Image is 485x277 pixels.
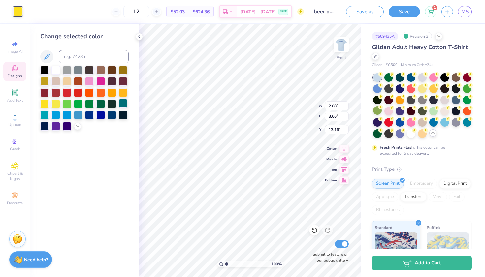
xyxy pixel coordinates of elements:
[372,256,472,270] button: Add to Cart
[24,257,48,263] strong: Need help?
[335,38,348,51] img: Front
[458,6,472,17] a: MS
[427,224,440,231] span: Puff Ink
[3,171,26,181] span: Clipart & logos
[271,261,282,267] span: 100 %
[375,232,417,265] img: Standard
[7,200,23,206] span: Decorate
[372,179,404,189] div: Screen Print
[8,122,21,127] span: Upload
[400,192,427,202] div: Transfers
[309,5,341,18] input: Untitled Design
[40,32,129,41] div: Change selected color
[427,232,469,265] img: Puff Ink
[380,144,461,156] div: This color can be expedited for 5 day delivery.
[375,224,392,231] span: Standard
[10,146,20,152] span: Greek
[429,192,447,202] div: Vinyl
[372,62,382,68] span: Gildan
[346,6,384,17] button: Save as
[325,157,337,162] span: Middle
[372,205,404,215] div: Rhinestones
[372,166,472,173] div: Print Type
[309,251,349,263] label: Submit to feature on our public gallery.
[337,55,346,61] div: Front
[372,32,398,40] div: # 509435A
[59,50,129,63] input: e.g. 7428 c
[386,62,398,68] span: # G500
[402,32,432,40] div: Revision 3
[240,8,276,15] span: [DATE] - [DATE]
[432,5,437,10] span: 1
[7,98,23,103] span: Add Text
[449,192,465,202] div: Foil
[439,179,471,189] div: Digital Print
[7,49,23,54] span: Image AI
[325,178,337,183] span: Bottom
[461,8,469,15] span: MS
[406,179,437,189] div: Embroidery
[193,8,210,15] span: $624.36
[280,9,287,14] span: FREE
[123,6,149,17] input: – –
[372,43,468,51] span: Gildan Adult Heavy Cotton T-Shirt
[325,146,337,151] span: Center
[171,8,185,15] span: $52.03
[372,192,398,202] div: Applique
[380,145,415,150] strong: Fresh Prints Flash:
[325,168,337,172] span: Top
[389,6,420,17] button: Save
[8,73,22,78] span: Designs
[401,62,434,68] span: Minimum Order: 24 +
